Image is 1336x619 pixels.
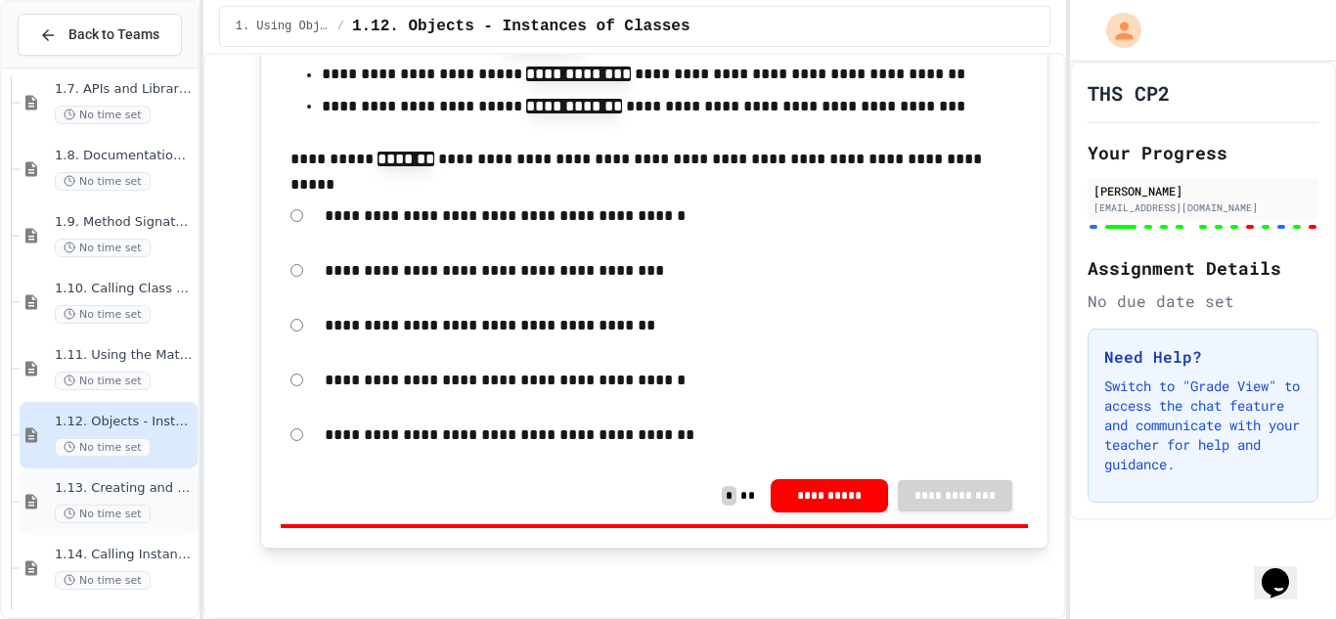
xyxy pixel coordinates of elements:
[55,480,194,497] span: 1.13. Creating and Initializing Objects: Constructors
[1088,289,1318,313] div: No due date set
[1088,254,1318,282] h2: Assignment Details
[1093,200,1313,215] div: [EMAIL_ADDRESS][DOMAIN_NAME]
[55,547,194,563] span: 1.14. Calling Instance Methods
[55,438,151,457] span: No time set
[1104,345,1302,369] h3: Need Help?
[55,214,194,231] span: 1.9. Method Signatures
[1088,139,1318,166] h2: Your Progress
[337,19,344,34] span: /
[55,305,151,324] span: No time set
[1093,182,1313,199] div: [PERSON_NAME]
[55,505,151,523] span: No time set
[18,14,182,56] button: Back to Teams
[55,106,151,124] span: No time set
[68,24,159,45] span: Back to Teams
[1104,376,1302,474] p: Switch to "Grade View" to access the chat feature and communicate with your teacher for help and ...
[55,372,151,390] span: No time set
[1086,8,1146,53] div: My Account
[55,172,151,191] span: No time set
[352,15,690,38] span: 1.12. Objects - Instances of Classes
[1254,541,1316,599] iframe: chat widget
[236,19,330,34] span: 1. Using Objects and Methods
[55,571,151,590] span: No time set
[55,281,194,297] span: 1.10. Calling Class Methods
[55,239,151,257] span: No time set
[55,81,194,98] span: 1.7. APIs and Libraries
[55,347,194,364] span: 1.11. Using the Math Class
[55,148,194,164] span: 1.8. Documentation with Comments and Preconditions
[1088,79,1170,107] h1: THS CP2
[55,414,194,430] span: 1.12. Objects - Instances of Classes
